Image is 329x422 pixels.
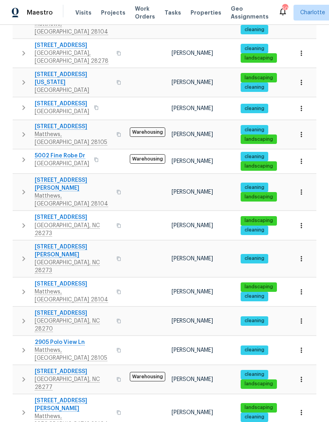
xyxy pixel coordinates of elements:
[172,318,213,324] span: [PERSON_NAME]
[172,159,213,164] span: [PERSON_NAME]
[241,84,267,91] span: cleaning
[191,9,221,17] span: Properties
[172,377,213,382] span: [PERSON_NAME]
[241,153,267,160] span: cleaning
[27,9,53,17] span: Maestro
[241,75,276,81] span: landscaping
[241,184,267,191] span: cleaning
[75,9,92,17] span: Visits
[135,5,155,21] span: Work Orders
[172,106,213,111] span: [PERSON_NAME]
[130,127,165,137] span: Warehousing
[241,217,276,224] span: landscaping
[241,127,267,133] span: cleaning
[241,414,267,420] span: cleaning
[172,80,213,85] span: [PERSON_NAME]
[241,26,267,33] span: cleaning
[241,347,267,353] span: cleaning
[300,9,325,17] span: Charlotte
[241,55,276,62] span: landscaping
[241,293,267,300] span: cleaning
[172,347,213,353] span: [PERSON_NAME]
[241,105,267,112] span: cleaning
[172,223,213,228] span: [PERSON_NAME]
[172,256,213,261] span: [PERSON_NAME]
[241,317,267,324] span: cleaning
[241,136,276,143] span: landscaping
[172,289,213,295] span: [PERSON_NAME]
[241,255,267,262] span: cleaning
[130,372,165,381] span: Warehousing
[241,163,276,170] span: landscaping
[172,410,213,415] span: [PERSON_NAME]
[241,404,276,411] span: landscaping
[172,189,213,195] span: [PERSON_NAME]
[130,154,165,164] span: Warehousing
[231,5,269,21] span: Geo Assignments
[241,371,267,378] span: cleaning
[164,10,181,15] span: Tasks
[282,5,288,13] div: 50
[241,284,276,290] span: landscaping
[241,381,276,387] span: landscaping
[172,50,213,56] span: [PERSON_NAME]
[101,9,125,17] span: Projects
[241,227,267,233] span: cleaning
[241,45,267,52] span: cleaning
[241,194,276,200] span: landscaping
[172,132,213,137] span: [PERSON_NAME]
